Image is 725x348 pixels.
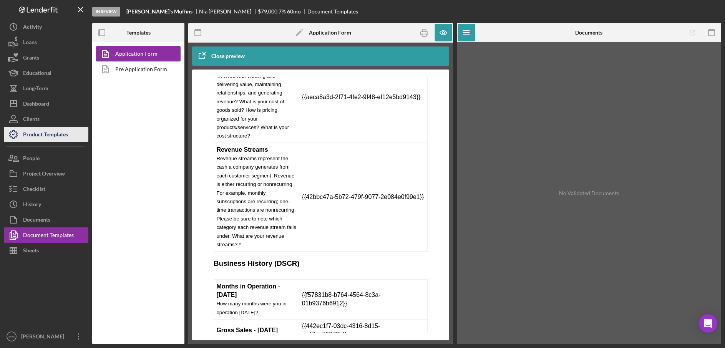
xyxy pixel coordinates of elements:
div: In Review [92,7,120,17]
div: Long-Term [23,81,48,98]
a: Pre Application Form [96,61,177,77]
button: Close preview [192,48,252,64]
h3: Business History (DSCR) [6,181,220,191]
div: 60 mo [287,8,301,15]
button: Documents [4,212,88,227]
button: Long-Term [4,81,88,96]
div: Activity [23,19,42,36]
div: No Validated Documents [461,46,718,340]
div: Product Templates [23,127,68,144]
button: Document Templates [4,227,88,243]
div: Project Overview [23,166,65,183]
div: People [23,151,40,168]
span: Revenue streams represent the cash a company generates from each customer segment. Revenue is eit... [9,78,88,170]
div: Clients [23,111,40,129]
button: Clients [4,111,88,127]
div: History [23,197,41,214]
td: {{f57831b8-b764-4564-8c3a-01b9376b6912}} [92,202,220,242]
b: Application Form [309,30,351,36]
strong: Gross Sales - [DATE] [9,250,70,256]
button: Sheets [4,243,88,258]
div: Dashboard [23,96,49,113]
div: Grants [23,50,39,67]
div: Close preview [211,48,245,64]
div: Loans [23,35,37,52]
div: Sheets [23,243,39,260]
span: $79,000 [258,8,277,15]
div: Document Templates [23,227,74,245]
div: [PERSON_NAME] [19,329,69,346]
strong: Months in Operation - [DATE] [9,206,72,221]
b: Documents [575,30,602,36]
text: MM [8,335,15,339]
button: Project Overview [4,166,88,181]
button: Activity [4,19,88,35]
button: Dashboard [4,96,88,111]
button: Checklist [4,181,88,197]
b: [PERSON_NAME]'s Muffins [126,8,192,15]
div: 7 % [279,8,286,15]
td: {{42bbc47a-5b72-479f-9077-2e084e0f99e1}} [92,66,220,174]
button: Product Templates [4,127,88,142]
div: Educational [23,65,51,83]
span: How many months were you in operation [DATE]? [9,224,79,238]
td: {{442ec1f7-03dc-4316-8d15-ce47da70070b}} [92,242,220,265]
button: People [4,151,88,166]
a: Application Form [96,46,177,61]
b: Templates [126,30,151,36]
button: Educational [4,65,88,81]
iframe: Rich Text Area [207,77,434,333]
div: Open Intercom Messenger [699,314,717,333]
div: Nia [PERSON_NAME] [199,8,258,15]
button: MM[PERSON_NAME] [4,329,88,344]
button: History [4,197,88,212]
div: Document Templates [307,8,358,15]
button: Grants [4,50,88,65]
div: Checklist [23,181,45,199]
strong: Revenue Streams [9,69,60,76]
div: Documents [23,212,50,229]
button: Loans [4,35,88,50]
